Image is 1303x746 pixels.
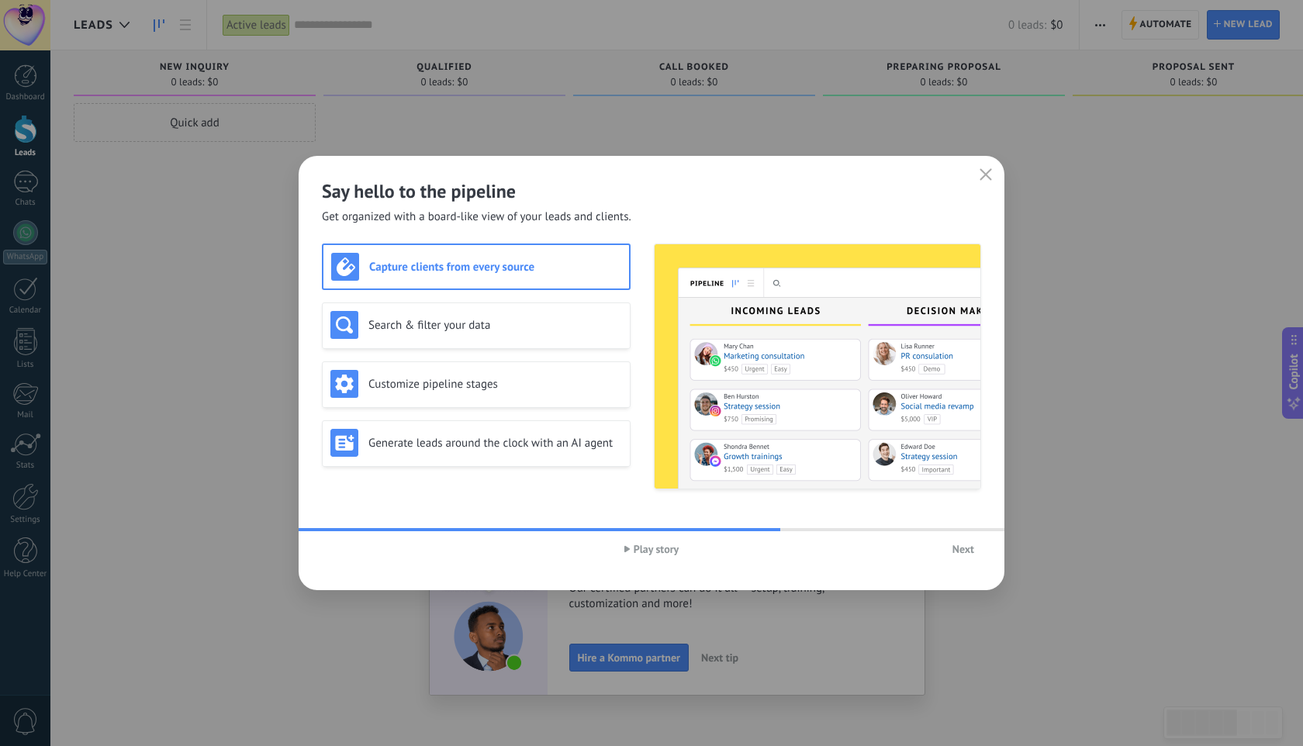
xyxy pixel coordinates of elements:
span: Play story [634,544,679,554]
button: Play story [617,537,686,561]
h3: Customize pipeline stages [368,377,622,392]
h2: Say hello to the pipeline [322,179,981,203]
h3: Capture clients from every source [369,260,621,275]
h3: Search & filter your data [368,318,622,333]
h3: Generate leads around the clock with an AI agent [368,436,622,451]
button: Next [945,537,981,561]
span: Next [952,544,974,554]
span: Get organized with a board-like view of your leads and clients. [322,209,631,225]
